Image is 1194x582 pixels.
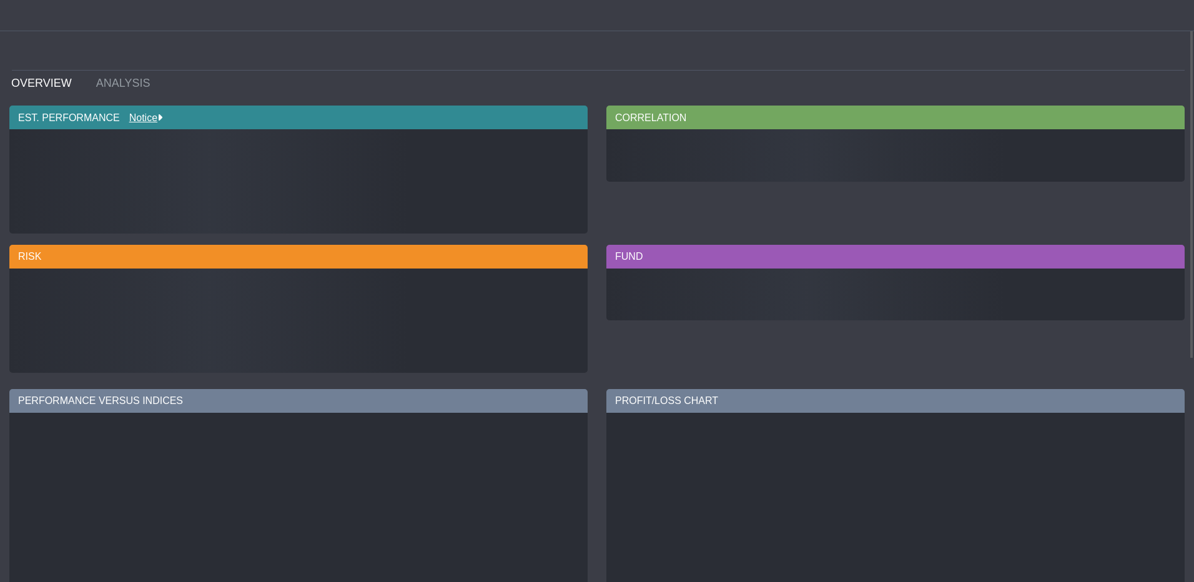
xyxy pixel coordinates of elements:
a: Notice [120,112,157,123]
a: OVERVIEW [2,71,87,96]
div: Notice [120,111,162,125]
div: EST. PERFORMANCE [9,106,588,129]
div: PERFORMANCE VERSUS INDICES [9,389,588,413]
div: PROFIT/LOSS CHART [606,389,1185,413]
div: CORRELATION [606,106,1185,129]
div: RISK [9,245,588,269]
a: ANALYSIS [87,71,165,96]
div: FUND [606,245,1185,269]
